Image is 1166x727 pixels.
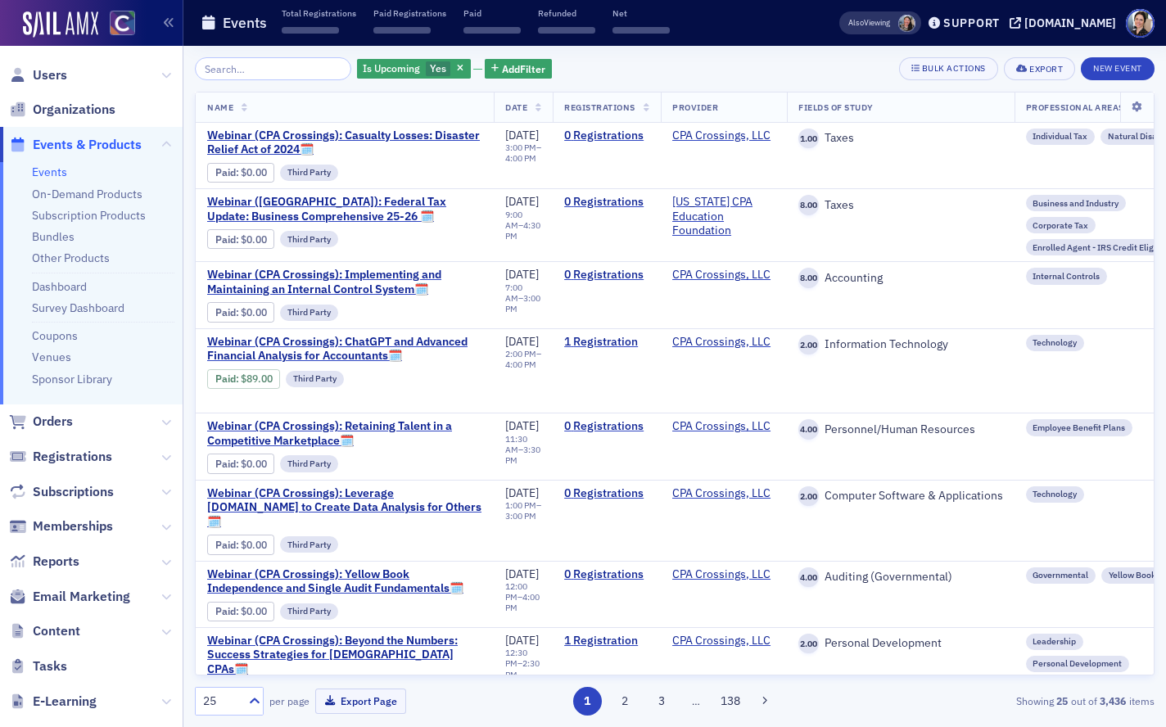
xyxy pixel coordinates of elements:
[207,419,482,448] a: Webinar (CPA Crossings): Retaining Talent in a Competitive Marketplace🗓️
[463,27,521,34] span: ‌
[672,195,775,238] span: California CPA Education Foundation
[505,567,539,581] span: [DATE]
[363,61,420,75] span: Is Upcoming
[848,17,864,28] div: Also
[207,335,482,363] a: Webinar (CPA Crossings): ChatGPT and Advanced Financial Analysis for Accountants🗓️
[672,129,771,143] a: CPA Crossings, LLC
[505,282,541,314] div: –
[672,335,771,350] a: CPA Crossings, LLC
[672,335,775,350] span: CPA Crossings, LLC
[207,369,280,389] div: Paid: 1 - $8900
[505,142,536,153] time: 3:00 PM
[564,102,635,113] span: Registrations
[819,489,1003,503] span: Computer Software & Applications
[672,486,775,501] span: CPA Crossings, LLC
[32,372,112,386] a: Sponsor Library
[207,567,482,596] a: Webinar (CPA Crossings): Yellow Book Independence and Single Audit Fundamentals🗓️
[1081,57,1155,80] button: New Event
[505,499,536,511] time: 1:00 PM
[505,500,541,522] div: –
[1026,656,1130,672] div: Personal Development
[33,448,112,466] span: Registrations
[9,413,73,431] a: Orders
[505,142,541,164] div: –
[798,335,819,355] span: 2.00
[1010,17,1122,29] button: [DOMAIN_NAME]
[32,251,110,265] a: Other Products
[899,57,998,80] button: Bulk Actions
[1024,16,1116,30] div: [DOMAIN_NAME]
[32,165,67,179] a: Events
[505,648,541,680] div: –
[505,433,527,455] time: 11:30 AM
[505,647,527,669] time: 12:30 PM
[33,657,67,675] span: Tasks
[819,422,975,437] span: Personnel/Human Resources
[564,195,649,210] a: 0 Registrations
[672,634,771,648] a: CPA Crossings, LLC
[1026,335,1085,351] div: Technology
[215,373,236,385] a: Paid
[207,302,274,322] div: Paid: 0 - $0
[846,693,1155,708] div: Showing out of items
[819,271,883,286] span: Accounting
[505,210,541,242] div: –
[485,59,552,79] button: AddFilter
[505,434,541,466] div: –
[1029,65,1063,74] div: Export
[33,413,73,431] span: Orders
[241,373,273,385] span: $89.00
[32,300,124,315] a: Survey Dashboard
[215,233,241,246] span: :
[373,27,431,34] span: ‌
[1004,57,1075,80] button: Export
[269,693,310,708] label: per page
[798,567,819,588] span: 4.00
[9,657,67,675] a: Tasks
[215,605,236,617] a: Paid
[215,373,241,385] span: :
[573,687,602,716] button: 1
[564,129,649,143] a: 0 Registrations
[9,448,112,466] a: Registrations
[357,59,471,79] div: Yes
[280,305,338,321] div: Third Party
[798,486,819,507] span: 2.00
[207,229,274,249] div: Paid: 0 - $0
[564,634,649,648] a: 1 Registration
[819,131,854,146] span: Taxes
[1026,129,1096,145] div: Individual Tax
[215,539,241,551] span: :
[207,129,482,157] a: Webinar (CPA Crossings): Casualty Losses: Disaster Relief Act of 2024🗓️
[207,163,274,183] div: Paid: 0 - $0
[280,455,338,472] div: Third Party
[538,7,595,19] p: Refunded
[672,567,771,582] a: CPA Crossings, LLC
[672,419,775,434] span: CPA Crossings, LLC
[280,603,338,620] div: Third Party
[564,567,649,582] a: 0 Registrations
[564,335,649,350] a: 1 Registration
[672,102,718,113] span: Provider
[207,268,482,296] a: Webinar (CPA Crossings): Implementing and Maintaining an Internal Control System🗓️
[502,61,545,76] span: Add Filter
[203,693,239,710] div: 25
[716,687,745,716] button: 138
[207,195,482,224] a: Webinar ([GEOGRAPHIC_DATA]): Federal Tax Update: Business Comprehensive 25-26 🗓
[1054,693,1071,708] strong: 25
[207,535,274,554] div: Paid: 0 - $0
[798,268,819,288] span: 8.00
[195,57,351,80] input: Search…
[215,306,241,318] span: :
[672,419,771,434] a: CPA Crossings, LLC
[282,7,356,19] p: Total Registrations
[505,580,527,603] time: 12:00 PM
[98,11,135,38] a: View Homepage
[505,128,539,142] span: [DATE]
[207,102,233,113] span: Name
[612,7,670,19] p: Net
[505,334,539,349] span: [DATE]
[538,27,595,34] span: ‌
[9,101,115,119] a: Organizations
[1126,9,1155,38] span: Profile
